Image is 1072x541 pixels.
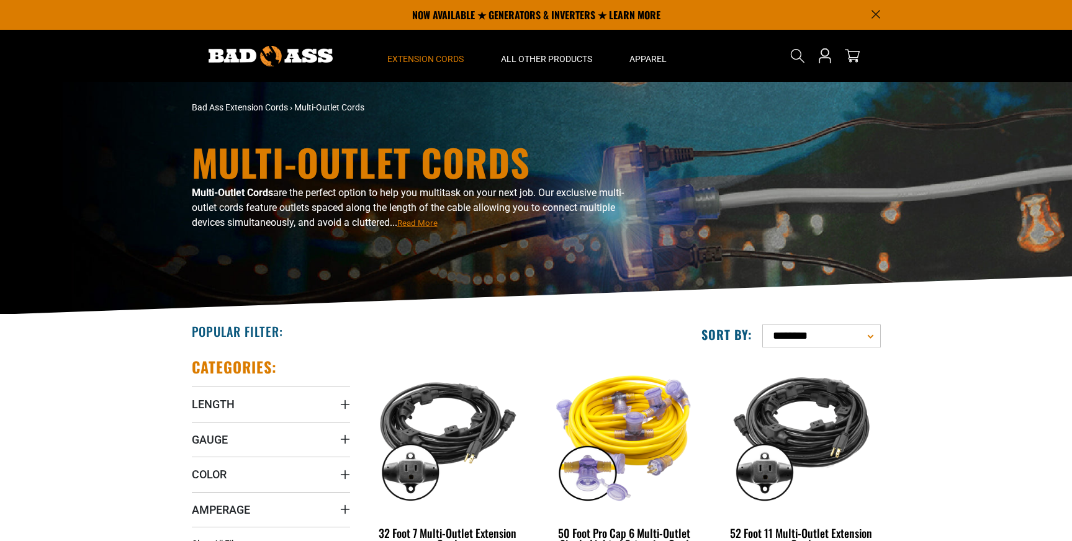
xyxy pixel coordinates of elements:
summary: Length [192,387,350,421]
span: are the perfect option to help you multitask on your next job. Our exclusive multi-outlet cords f... [192,187,624,228]
summary: Gauge [192,422,350,457]
h1: Multi-Outlet Cords [192,143,645,181]
span: Amperage [192,503,250,517]
span: › [290,102,292,112]
summary: Amperage [192,492,350,527]
span: Read More [397,218,438,228]
img: Bad Ass Extension Cords [209,46,333,66]
span: Gauge [192,432,228,447]
span: Apparel [629,53,667,65]
b: Multi-Outlet Cords [192,187,273,199]
label: Sort by: [701,326,752,342]
summary: Extension Cords [369,30,482,82]
summary: Apparel [611,30,685,82]
summary: All Other Products [482,30,611,82]
h2: Categories: [192,357,277,377]
span: All Other Products [501,53,592,65]
nav: breadcrumbs [192,101,645,114]
summary: Color [192,457,350,491]
summary: Search [788,46,808,66]
h2: Popular Filter: [192,323,283,339]
span: Extension Cords [387,53,464,65]
img: yellow [546,364,703,506]
img: black [369,364,526,506]
span: Color [192,467,227,481]
span: Multi-Outlet Cords [294,102,364,112]
img: black [723,364,880,506]
span: Length [192,397,235,411]
a: Bad Ass Extension Cords [192,102,288,112]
